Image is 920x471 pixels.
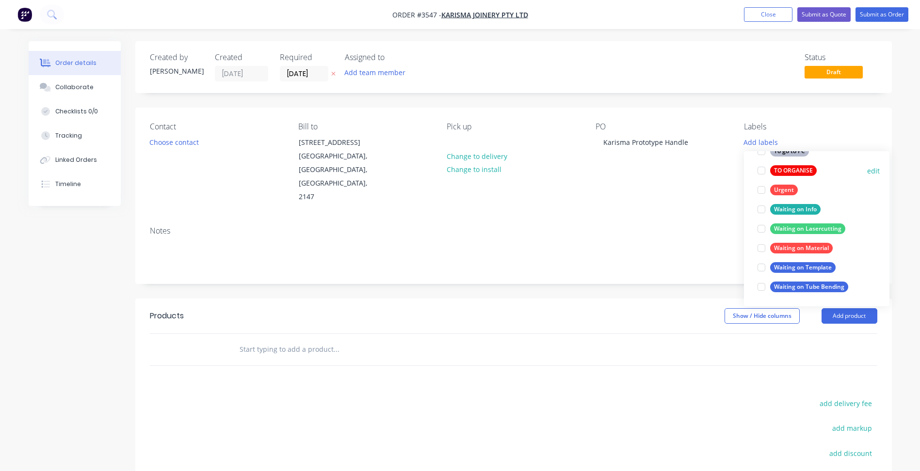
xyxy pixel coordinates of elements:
[345,53,442,62] div: Assigned to
[299,149,379,204] div: [GEOGRAPHIC_DATA], [GEOGRAPHIC_DATA], [GEOGRAPHIC_DATA], 2147
[17,7,32,22] img: Factory
[596,122,728,131] div: PO
[805,53,877,62] div: Status
[441,149,512,162] button: Change to delivery
[29,148,121,172] button: Linked Orders
[754,183,802,197] button: Urgent
[339,66,410,79] button: Add team member
[770,223,845,234] div: Waiting on Lasercutting
[596,135,696,149] div: Karisma Prototype Handle
[447,122,580,131] div: Pick up
[744,122,877,131] div: Labels
[215,53,268,62] div: Created
[150,226,877,235] div: Notes
[345,66,411,79] button: Add team member
[29,172,121,196] button: Timeline
[797,7,851,22] button: Submit as Quote
[754,203,824,216] button: Waiting on Info
[55,156,97,164] div: Linked Orders
[392,10,441,19] span: Order #3547 -
[291,135,387,204] div: [STREET_ADDRESS][GEOGRAPHIC_DATA], [GEOGRAPHIC_DATA], [GEOGRAPHIC_DATA], 2147
[29,51,121,75] button: Order details
[805,66,863,78] span: Draft
[827,422,877,435] button: add markup
[770,204,821,215] div: Waiting on Info
[150,310,184,322] div: Products
[298,122,431,131] div: Bill to
[280,53,333,62] div: Required
[144,135,204,148] button: Choose contact
[441,10,528,19] a: Karisma Joinery Pty Ltd
[770,146,809,157] div: To go to PC
[754,280,852,294] button: Waiting on Tube Bending
[29,124,121,148] button: Tracking
[770,185,798,195] div: Urgent
[55,131,82,140] div: Tracking
[150,66,203,76] div: [PERSON_NAME]
[822,308,877,324] button: Add product
[824,446,877,459] button: add discount
[770,165,817,176] div: TO ORGANISE
[55,59,97,67] div: Order details
[754,164,821,177] button: TO ORGANISE
[754,144,813,158] button: To go to PC
[744,7,792,22] button: Close
[770,282,848,292] div: Waiting on Tube Bending
[754,261,839,274] button: Waiting on Template
[770,243,833,253] div: Waiting on Material
[754,222,849,235] button: Waiting on Lasercutting
[815,397,877,410] button: add delivery fee
[867,166,880,176] button: edit
[739,135,783,148] button: Add labels
[239,340,433,359] input: Start typing to add a product...
[725,308,800,324] button: Show / Hide columns
[770,262,836,273] div: Waiting on Template
[441,163,506,176] button: Change to install
[150,122,283,131] div: Contact
[29,75,121,99] button: Collaborate
[855,7,908,22] button: Submit as Order
[55,83,94,92] div: Collaborate
[299,136,379,149] div: [STREET_ADDRESS]
[55,107,98,116] div: Checklists 0/0
[754,241,837,255] button: Waiting on Material
[55,180,81,188] div: Timeline
[29,99,121,124] button: Checklists 0/0
[150,53,203,62] div: Created by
